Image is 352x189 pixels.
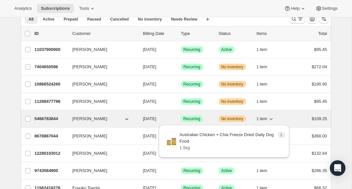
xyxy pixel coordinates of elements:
[180,145,275,151] p: 1.5kg
[143,134,156,138] span: [DATE]
[143,116,156,121] span: [DATE]
[314,47,327,52] span: $95.45
[221,99,243,104] span: No inventory
[35,149,327,158] div: 12280103012[PERSON_NAME][DATE]SuccessRecurringSuccessActive1 item$132.64
[69,114,134,124] button: [PERSON_NAME]
[257,80,275,89] button: 1 item
[37,4,74,13] button: Subscriptions
[257,30,289,37] div: Items
[184,99,200,104] span: Recurring
[330,160,345,176] div: Open Intercom Messenger
[143,99,156,104] span: [DATE]
[143,30,176,37] p: Billing Date
[35,114,327,123] div: 5466783844[PERSON_NAME][DATE]SuccessRecurringWarningNo inventory1 item$109.25
[72,116,107,122] span: [PERSON_NAME]
[35,116,67,122] p: 5466783844
[29,17,34,22] span: All
[69,131,134,141] button: [PERSON_NAME]
[312,4,342,13] button: Settings
[184,64,200,70] span: Recurring
[221,64,243,70] span: No inventory
[219,30,251,37] p: Status
[257,82,267,87] span: 1 item
[257,62,275,71] button: 1 item
[64,17,78,22] span: Prepaid
[257,168,267,173] span: 1 item
[143,168,156,173] span: [DATE]
[171,17,198,22] span: Needs Review
[280,4,310,13] button: Help
[14,6,32,11] span: Analytics
[257,99,267,104] span: 1 item
[314,99,327,104] span: $95.45
[43,17,55,22] span: Active
[35,97,327,106] div: 11288477796[PERSON_NAME][DATE]SuccessRecurringWarningNo inventory1 item$95.45
[69,79,134,89] button: [PERSON_NAME]
[35,62,327,71] div: 7404650596[PERSON_NAME][DATE]SuccessRecurringWarningNo inventory1 item$272.04
[35,81,67,87] p: 10866524260
[35,80,327,89] div: 10866524260[PERSON_NAME][DATE]SuccessRecurringWarningNo inventory1 item$190.90
[184,47,200,52] span: Recurring
[180,132,275,145] p: Australian Chicken + Chia Freeze Dried Daily Dog Food
[72,81,107,87] span: [PERSON_NAME]
[35,167,67,174] p: 9743564900
[184,82,200,87] span: Recurring
[69,148,134,159] button: [PERSON_NAME]
[312,151,327,156] span: $132.64
[143,47,156,52] span: [DATE]
[35,46,67,53] p: 11037900900
[184,116,200,121] span: Recurring
[221,82,243,87] span: No inventory
[312,116,327,121] span: $109.25
[87,17,101,22] span: Paused
[35,150,67,157] p: 12280103012
[72,98,107,105] span: [PERSON_NAME]
[35,64,67,70] p: 7404650596
[35,98,67,105] p: 11288477796
[221,168,232,173] span: Active
[312,168,327,173] span: $286.35
[143,82,156,87] span: [DATE]
[280,132,282,137] span: 1
[143,151,156,156] span: [DATE]
[69,96,134,107] button: [PERSON_NAME]
[322,6,338,11] span: Settings
[202,15,213,24] button: Create new view
[69,165,134,176] button: [PERSON_NAME]
[35,45,327,54] div: 11037900900[PERSON_NAME][DATE]SuccessRecurringSuccessActive1 item$95.45
[72,64,107,70] span: [PERSON_NAME]
[143,64,156,69] span: [DATE]
[110,17,129,22] span: Cancelled
[69,62,134,72] button: [PERSON_NAME]
[35,132,327,141] div: 8678867044[PERSON_NAME][DATE]SuccessRecurringSuccessActive4 items$368.00
[69,44,134,55] button: [PERSON_NAME]
[257,45,275,54] button: 1 item
[257,166,275,175] button: 1 item
[319,14,328,24] button: Sort the results
[72,133,107,139] span: [PERSON_NAME]
[257,116,267,121] span: 1 item
[257,47,267,52] span: 1 item
[184,168,200,173] span: Recurring
[312,134,327,138] span: $368.00
[312,64,327,69] span: $272.04
[41,6,70,11] span: Subscriptions
[221,47,232,52] span: Active
[35,166,327,175] div: 9743564900[PERSON_NAME][DATE]SuccessRecurringSuccessActive1 item$286.35
[289,14,305,24] button: Search and filter results
[72,46,107,53] span: [PERSON_NAME]
[75,4,100,13] button: Tools
[35,30,327,37] div: IDCustomerBilling DateTypeStatusItemsTotal
[10,4,36,13] button: Analytics
[72,167,107,174] span: [PERSON_NAME]
[72,150,107,157] span: [PERSON_NAME]
[72,30,138,37] p: Customer
[318,30,327,37] p: Total
[312,82,327,87] span: $190.90
[35,133,67,139] p: 8678867044
[308,14,317,24] button: Customize table column order and visibility
[138,17,162,22] span: No inventory
[291,6,299,11] span: Help
[79,6,89,11] span: Tools
[181,30,214,37] div: Type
